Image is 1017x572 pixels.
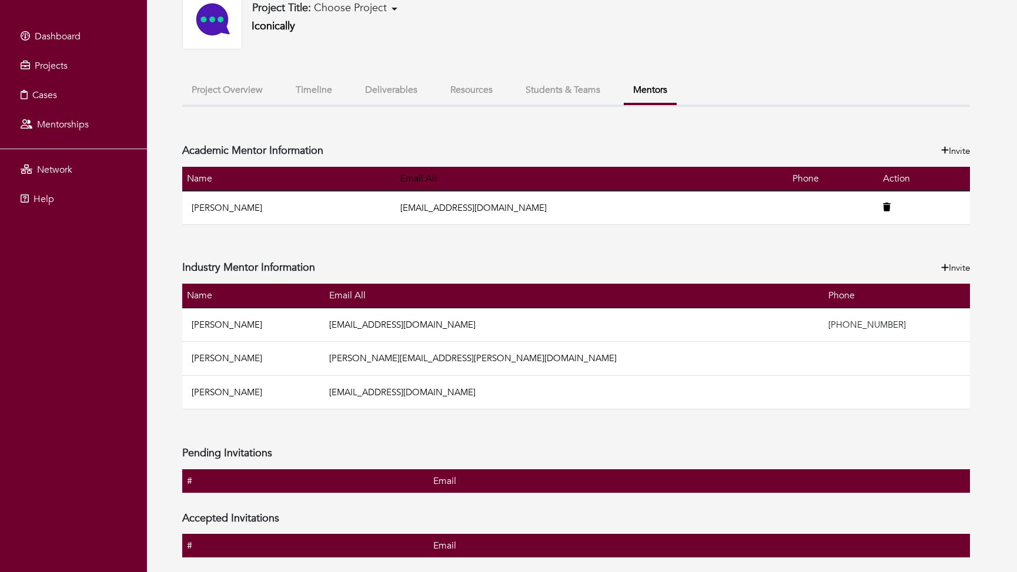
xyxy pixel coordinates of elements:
[941,261,970,275] a: Invite
[356,78,427,103] button: Deliverables
[192,319,262,331] a: [PERSON_NAME]
[32,89,57,102] span: Cases
[37,163,72,176] span: Network
[192,202,262,214] a: [PERSON_NAME]
[941,144,970,158] a: Invite
[3,113,144,136] a: Mentorships
[249,1,401,15] button: Project Title: Choose Project
[182,534,429,558] th: #
[37,118,89,131] span: Mentorships
[182,447,272,460] h4: Pending Invitations
[824,284,970,308] th: Phone
[35,59,68,72] span: Projects
[182,144,323,157] h4: Academic Mentor Information
[824,308,970,342] td: [PHONE_NUMBER]
[192,352,262,364] a: [PERSON_NAME]
[182,261,315,274] h4: Industry Mentor Information
[400,202,547,214] a: [EMAIL_ADDRESS][DOMAIN_NAME]
[182,167,396,191] th: Name
[3,83,144,107] a: Cases
[192,386,262,398] a: [PERSON_NAME]
[252,19,295,33] a: Iconically
[516,78,610,103] button: Students & Teams
[429,534,970,558] th: Email
[329,386,476,398] a: [EMAIL_ADDRESS][DOMAIN_NAME]
[878,167,970,191] th: Action
[252,1,311,15] b: Project Title:
[329,352,617,364] a: [PERSON_NAME][EMAIL_ADDRESS][PERSON_NAME][DOMAIN_NAME]
[324,284,824,308] th: Email All
[34,193,54,206] span: Help
[182,469,429,493] th: #
[400,172,437,185] a: Email All
[35,30,81,43] span: Dashboard
[329,319,476,331] a: [EMAIL_ADDRESS][DOMAIN_NAME]
[429,469,970,493] th: Email
[624,78,677,105] button: Mentors
[3,187,144,211] a: Help
[3,25,144,48] a: Dashboard
[182,512,279,525] h4: Accepted Invitations
[182,284,324,308] th: Name
[314,1,387,15] span: Choose Project
[3,54,144,78] a: Projects
[182,78,272,103] button: Project Overview
[3,158,144,181] a: Network
[788,167,878,191] th: Phone
[286,78,342,103] button: Timeline
[441,78,502,103] button: Resources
